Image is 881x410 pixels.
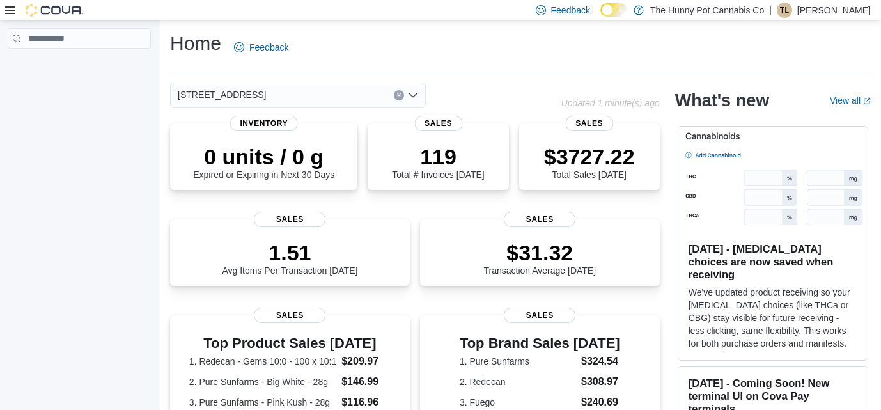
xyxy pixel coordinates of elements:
[581,374,620,390] dd: $308.97
[650,3,764,18] p: The Hunny Pot Cannabis Co
[777,3,792,18] div: Tyler Livingston
[193,144,334,170] p: 0 units / 0 g
[551,4,590,17] span: Feedback
[504,212,575,227] span: Sales
[249,41,288,54] span: Feedback
[392,144,484,180] div: Total # Invoices [DATE]
[229,35,293,60] a: Feedback
[26,4,83,17] img: Cova
[483,240,596,276] div: Transaction Average [DATE]
[483,240,596,265] p: $31.32
[460,396,576,409] dt: 3. Fuego
[581,395,620,410] dd: $240.69
[392,144,484,170] p: 119
[460,336,620,351] h3: Top Brand Sales [DATE]
[189,396,336,409] dt: 3. Pure Sunfarms - Pink Kush - 28g
[193,144,334,180] div: Expired or Expiring in Next 30 Days
[8,51,151,82] nav: Complex example
[341,374,391,390] dd: $146.99
[394,90,404,100] button: Clear input
[178,87,266,102] span: [STREET_ADDRESS]
[189,355,336,368] dt: 1. Redecan - Gems 10:0 - 100 x 10:1
[341,395,391,410] dd: $116.96
[230,116,298,131] span: Inventory
[780,3,789,18] span: TL
[675,90,769,111] h2: What's new
[254,308,325,323] span: Sales
[460,375,576,388] dt: 2. Redecan
[769,3,772,18] p: |
[222,240,357,265] p: 1.51
[460,355,576,368] dt: 1. Pure Sunfarms
[544,144,635,180] div: Total Sales [DATE]
[170,31,221,56] h1: Home
[689,286,857,350] p: We've updated product receiving so your [MEDICAL_DATA] choices (like THCa or CBG) stay visible fo...
[581,354,620,369] dd: $324.54
[797,3,871,18] p: [PERSON_NAME]
[689,242,857,281] h3: [DATE] - [MEDICAL_DATA] choices are now saved when receiving
[504,308,575,323] span: Sales
[544,144,635,170] p: $3727.22
[414,116,462,131] span: Sales
[830,95,871,106] a: View allExternal link
[254,212,325,227] span: Sales
[408,90,418,100] button: Open list of options
[341,354,391,369] dd: $209.97
[189,375,336,388] dt: 2. Pure Sunfarms - Big White - 28g
[561,98,660,108] p: Updated 1 minute(s) ago
[600,3,627,17] input: Dark Mode
[189,336,391,351] h3: Top Product Sales [DATE]
[565,116,613,131] span: Sales
[222,240,357,276] div: Avg Items Per Transaction [DATE]
[863,97,871,105] svg: External link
